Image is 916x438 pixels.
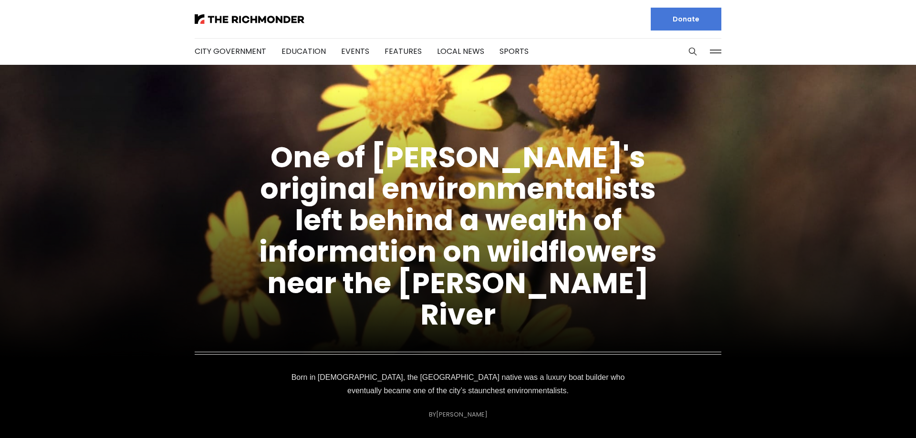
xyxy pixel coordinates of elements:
[385,46,422,57] a: Features
[288,371,628,397] p: Born in [DEMOGRAPHIC_DATA], the [GEOGRAPHIC_DATA] native was a luxury boat builder who eventually...
[429,411,488,418] div: By
[341,46,369,57] a: Events
[835,391,916,438] iframe: portal-trigger
[281,46,326,57] a: Education
[259,137,657,335] a: One of [PERSON_NAME]'s original environmentalists left behind a wealth of information on wildflow...
[195,14,304,24] img: The Richmonder
[437,46,484,57] a: Local News
[436,410,488,419] a: [PERSON_NAME]
[651,8,721,31] a: Donate
[195,46,266,57] a: City Government
[686,44,700,59] button: Search this site
[500,46,529,57] a: Sports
